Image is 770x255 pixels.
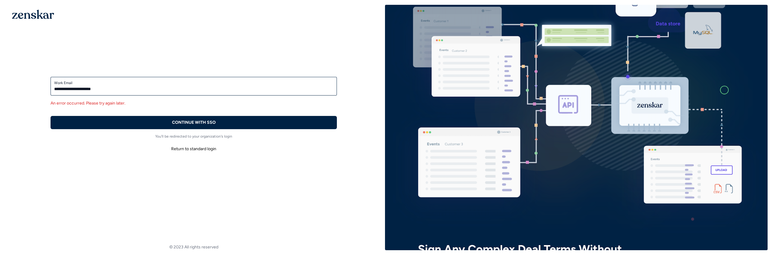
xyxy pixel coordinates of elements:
[51,116,337,129] button: CONTINUE WITH SSO
[51,144,337,154] button: Return to standard login
[2,244,385,250] footer: © 2023 All rights reserved
[51,134,337,139] p: You'll be redirected to your organization's login
[12,10,54,19] img: 1OGAJ2xQqyY4LXKgY66KYq0eOWRCkrZdAb3gUhuVAqdWPZE9SRJmCz+oDMSn4zDLXe31Ii730ItAGKgCKgCCgCikA4Av8PJUP...
[51,100,337,106] div: An error occurred. Please try again later.
[54,80,333,85] label: Work Email
[172,120,216,126] p: CONTINUE WITH SSO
